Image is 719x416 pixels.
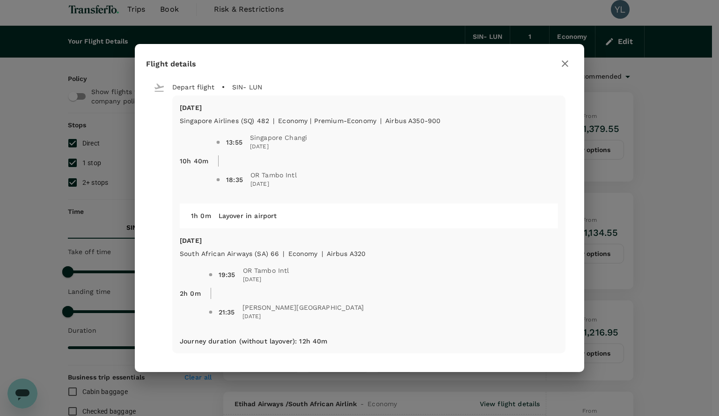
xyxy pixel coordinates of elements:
[180,336,327,346] p: Journey duration (without layover) : 12h 40m
[380,117,382,124] span: |
[385,116,440,125] p: Airbus A350-900
[219,307,235,317] div: 21:35
[219,270,235,279] div: 19:35
[180,103,558,112] p: [DATE]
[242,303,364,312] span: [PERSON_NAME][GEOGRAPHIC_DATA]
[232,82,262,92] p: SIN - LUN
[250,180,297,189] span: [DATE]
[250,142,307,152] span: [DATE]
[283,250,284,257] span: |
[327,249,366,258] p: Airbus A320
[278,116,376,125] p: economy | premium-economy
[180,289,201,298] p: 2h 0m
[226,138,242,147] div: 13:55
[250,133,307,142] span: Singapore Changi
[243,275,289,285] span: [DATE]
[180,236,558,245] p: [DATE]
[180,116,269,125] p: Singapore Airlines (SQ) 482
[219,212,277,219] span: Layover in airport
[322,250,323,257] span: |
[180,249,279,258] p: South African Airways (SA) 66
[180,156,208,166] p: 10h 40m
[226,175,243,184] div: 18:35
[242,312,364,321] span: [DATE]
[250,170,297,180] span: OR Tambo Intl
[243,266,289,275] span: OR Tambo Intl
[288,249,318,258] p: economy
[146,59,196,68] span: Flight details
[273,117,274,124] span: |
[172,82,214,92] p: Depart flight
[191,212,211,219] span: 1h 0m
